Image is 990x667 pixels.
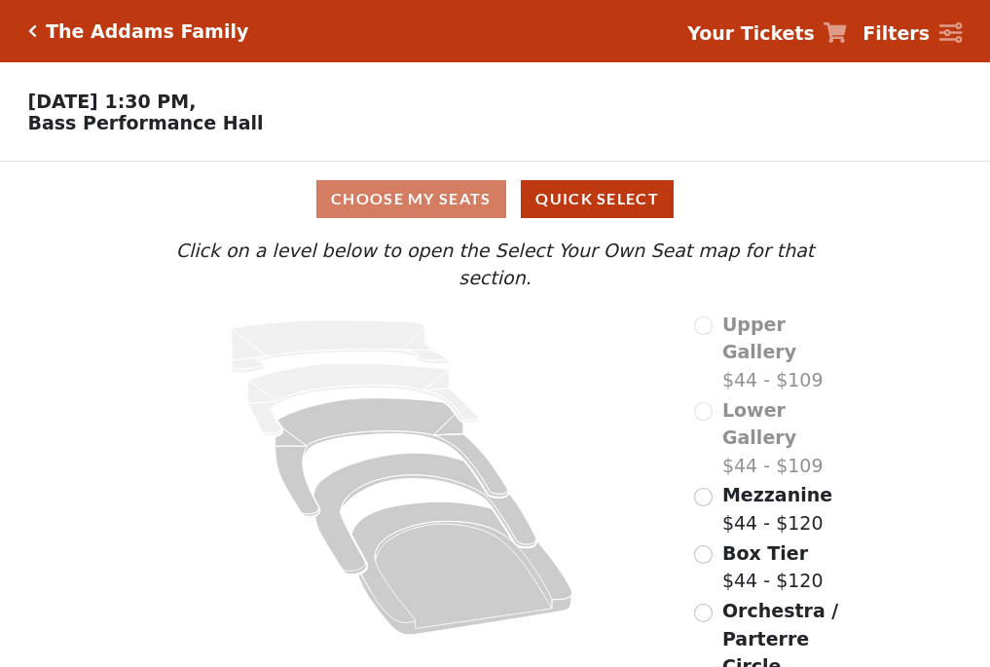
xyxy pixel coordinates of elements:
[722,484,832,505] span: Mezzanine
[46,20,248,43] h5: The Addams Family
[352,501,573,635] path: Orchestra / Parterre Circle - Seats Available: 120
[687,22,815,44] strong: Your Tickets
[722,311,853,394] label: $44 - $109
[232,320,450,373] path: Upper Gallery - Seats Available: 0
[521,180,674,218] button: Quick Select
[722,481,832,537] label: $44 - $120
[722,396,853,480] label: $44 - $109
[28,24,37,38] a: Click here to go back to filters
[137,237,852,292] p: Click on a level below to open the Select Your Own Seat map for that section.
[687,19,847,48] a: Your Tickets
[722,539,824,595] label: $44 - $120
[722,399,796,449] span: Lower Gallery
[722,542,808,564] span: Box Tier
[862,19,962,48] a: Filters
[862,22,930,44] strong: Filters
[722,314,796,363] span: Upper Gallery
[248,363,479,436] path: Lower Gallery - Seats Available: 0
